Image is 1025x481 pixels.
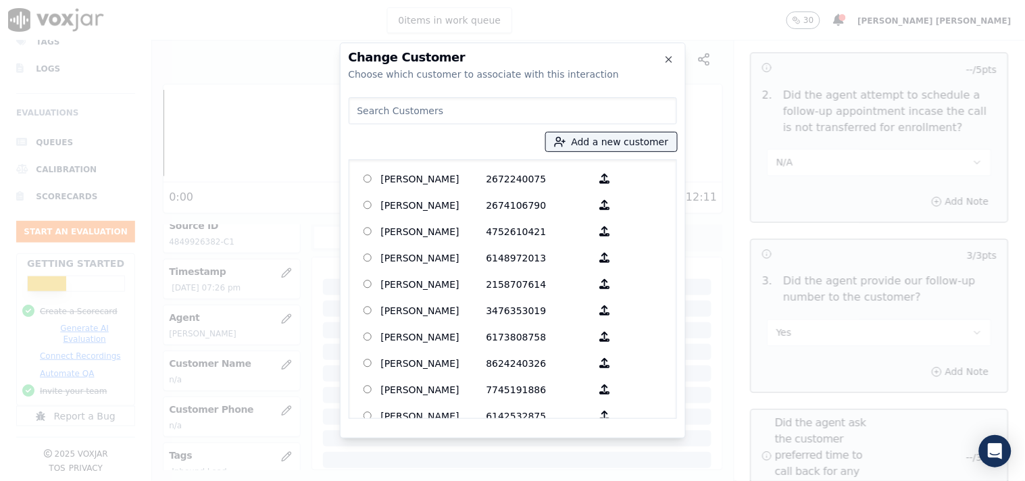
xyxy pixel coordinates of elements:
button: [PERSON_NAME] 6148972013 [592,247,618,268]
p: [PERSON_NAME] [381,379,486,400]
p: 7745191886 [486,379,592,400]
p: 2672240075 [486,168,592,189]
p: 8624240326 [486,353,592,374]
p: 3476353019 [486,300,592,321]
div: Open Intercom Messenger [979,435,1011,467]
button: Add a new customer [546,132,677,151]
p: [PERSON_NAME] [381,405,486,426]
p: 6173808758 [486,326,592,347]
p: [PERSON_NAME] [381,274,486,295]
h2: Change Customer [349,51,677,64]
input: [PERSON_NAME] 6148972013 [364,253,372,262]
button: [PERSON_NAME] 7745191886 [592,379,618,400]
button: [PERSON_NAME] 3476353019 [592,300,618,321]
p: [PERSON_NAME] [381,168,486,189]
button: [PERSON_NAME] 2672240075 [592,168,618,189]
input: [PERSON_NAME] 3476353019 [364,306,372,315]
p: 2674106790 [486,195,592,216]
p: 2158707614 [486,274,592,295]
p: [PERSON_NAME] [381,326,486,347]
input: [PERSON_NAME] 2672240075 [364,174,372,183]
p: [PERSON_NAME] [381,247,486,268]
input: [PERSON_NAME] 8624240326 [364,359,372,368]
p: [PERSON_NAME] [381,300,486,321]
button: [PERSON_NAME] 2158707614 [592,274,618,295]
input: [PERSON_NAME] 6173808758 [364,332,372,341]
input: [PERSON_NAME] 4752610421 [364,227,372,236]
input: [PERSON_NAME] 7745191886 [364,385,372,394]
p: 6148972013 [486,247,592,268]
button: [PERSON_NAME] 2674106790 [592,195,618,216]
button: [PERSON_NAME] 6142532875 [592,405,618,426]
button: [PERSON_NAME] 8624240326 [592,353,618,374]
p: 6142532875 [486,405,592,426]
input: [PERSON_NAME] 2674106790 [364,201,372,209]
button: [PERSON_NAME] 4752610421 [592,221,618,242]
p: [PERSON_NAME] [381,353,486,374]
button: [PERSON_NAME] 6173808758 [592,326,618,347]
input: [PERSON_NAME] 6142532875 [364,411,372,420]
div: Choose which customer to associate with this interaction [349,68,677,81]
p: 4752610421 [486,221,592,242]
input: Search Customers [349,97,677,124]
input: [PERSON_NAME] 2158707614 [364,280,372,288]
p: [PERSON_NAME] [381,195,486,216]
p: [PERSON_NAME] [381,221,486,242]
